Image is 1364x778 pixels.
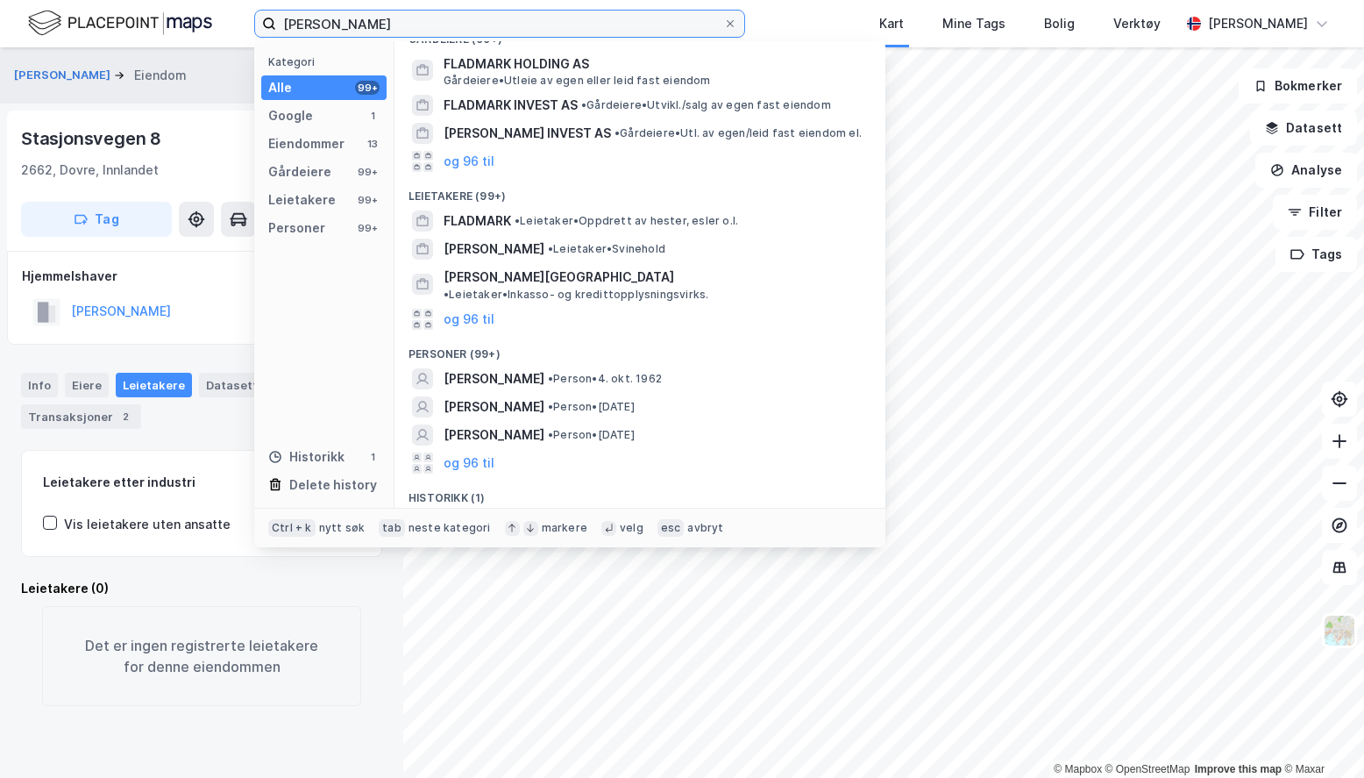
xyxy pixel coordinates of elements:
[542,521,587,535] div: markere
[444,425,544,446] span: [PERSON_NAME]
[444,211,511,232] span: FLADMARK
[21,404,141,429] div: Transaksjoner
[394,333,885,365] div: Personer (99+)
[1276,694,1364,778] iframe: Chat Widget
[1323,614,1356,647] img: Z
[379,519,405,537] div: tab
[21,202,172,237] button: Tag
[268,55,387,68] div: Kategori
[21,160,159,181] div: 2662, Dovre, Innlandet
[444,368,544,389] span: [PERSON_NAME]
[1239,68,1357,103] button: Bokmerker
[548,428,635,442] span: Person • [DATE]
[444,288,708,302] span: Leietaker • Inkasso- og kredittopplysningsvirks.
[615,126,862,140] span: Gårdeiere • Utl. av egen/leid fast eiendom el.
[548,242,553,255] span: •
[444,54,864,75] span: FLADMARK HOLDING AS
[42,606,361,706] div: Det er ingen registrerte leietakere for denne eiendommen
[657,519,685,537] div: esc
[942,13,1005,34] div: Mine Tags
[134,65,187,86] div: Eiendom
[65,373,109,397] div: Eiere
[355,221,380,235] div: 99+
[444,396,544,418] span: [PERSON_NAME]
[1195,763,1282,775] a: Improve this map
[687,521,723,535] div: avbryt
[615,126,620,139] span: •
[581,98,586,111] span: •
[1273,195,1357,230] button: Filter
[620,521,643,535] div: velg
[394,477,885,509] div: Historikk (1)
[268,218,325,239] div: Personer
[1208,13,1308,34] div: [PERSON_NAME]
[444,151,494,172] button: og 96 til
[1054,763,1102,775] a: Mapbox
[1250,111,1357,146] button: Datasett
[268,105,313,126] div: Google
[28,8,212,39] img: logo.f888ab2527a4732fd821a326f86c7f29.svg
[319,521,366,535] div: nytt søk
[444,239,544,260] span: [PERSON_NAME]
[22,266,381,287] div: Hjemmelshaver
[581,98,831,112] span: Gårdeiere • Utvikl./salg av egen fast eiendom
[366,137,380,151] div: 13
[408,521,491,535] div: neste kategori
[1275,237,1357,272] button: Tags
[515,214,738,228] span: Leietaker • Oppdrett av hester, esler o.l.
[1113,13,1161,34] div: Verktøy
[444,123,611,144] span: [PERSON_NAME] INVEST AS
[289,475,377,496] div: Delete history
[355,193,380,207] div: 99+
[548,400,553,413] span: •
[1044,13,1075,34] div: Bolig
[1255,153,1357,188] button: Analyse
[548,242,665,256] span: Leietaker • Svinehold
[444,309,494,330] button: og 96 til
[444,74,711,88] span: Gårdeiere • Utleie av egen eller leid fast eiendom
[548,400,635,414] span: Person • [DATE]
[21,578,382,599] div: Leietakere (0)
[14,67,114,84] button: [PERSON_NAME]
[116,373,192,397] div: Leietakere
[366,450,380,464] div: 1
[117,408,134,425] div: 2
[21,125,165,153] div: Stasjonsvegen 8
[444,267,674,288] span: [PERSON_NAME][GEOGRAPHIC_DATA]
[268,446,345,468] div: Historikk
[444,453,494,474] button: og 96 til
[355,81,380,95] div: 99+
[548,372,553,385] span: •
[43,472,360,493] div: Leietakere etter industri
[268,133,345,154] div: Eiendommer
[1105,763,1190,775] a: OpenStreetMap
[268,519,316,537] div: Ctrl + k
[276,11,723,37] input: Søk på adresse, matrikkel, gårdeiere, leietakere eller personer
[64,514,231,535] div: Vis leietakere uten ansatte
[366,109,380,123] div: 1
[355,165,380,179] div: 99+
[879,13,904,34] div: Kart
[268,77,292,98] div: Alle
[548,428,553,441] span: •
[444,95,578,116] span: FLADMARK INVEST AS
[21,373,58,397] div: Info
[444,288,449,301] span: •
[515,214,520,227] span: •
[394,175,885,207] div: Leietakere (99+)
[268,189,336,211] div: Leietakere
[268,161,331,182] div: Gårdeiere
[199,373,265,397] div: Datasett
[548,372,662,386] span: Person • 4. okt. 1962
